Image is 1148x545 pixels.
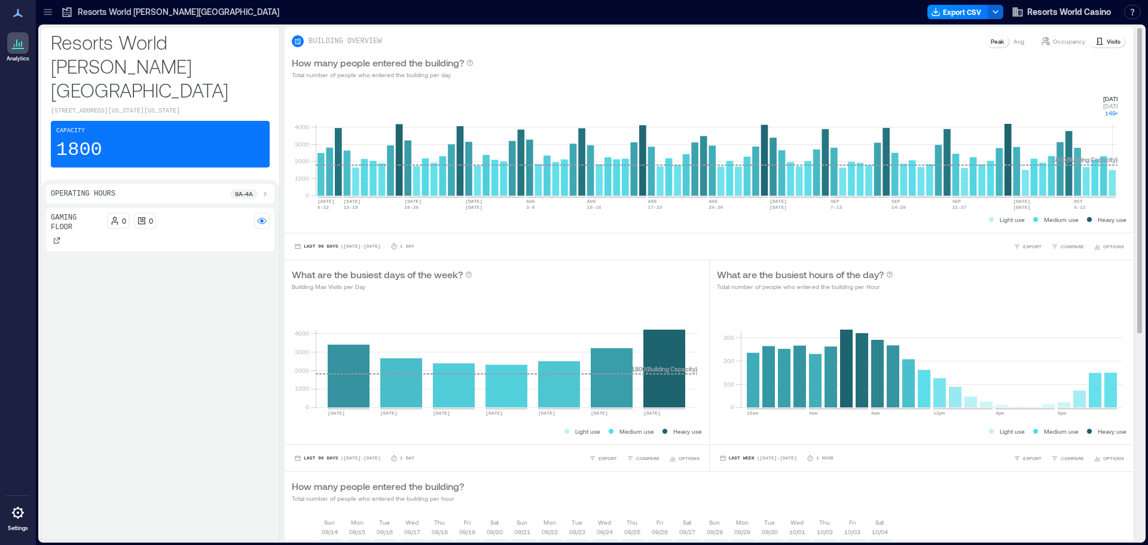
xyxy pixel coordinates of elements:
p: 1 Day [400,243,414,250]
p: 0 [122,216,126,226]
p: Light use [1000,427,1025,436]
p: Sat [490,517,499,527]
span: COMPARE [636,455,660,462]
text: [DATE] [344,199,361,204]
p: 09/30 [762,527,778,537]
text: 4am [809,410,818,416]
p: Thu [627,517,637,527]
p: 10/01 [789,527,805,537]
p: 10/03 [844,527,860,537]
p: 10/04 [872,527,888,537]
p: Sat [683,517,691,527]
text: [DATE] [404,199,422,204]
p: Total number of people who entered the building per hour [292,494,464,503]
text: 17-23 [648,205,662,210]
p: 0 [149,216,153,226]
p: 09/29 [734,527,750,537]
tspan: 300 [723,334,734,341]
p: Visits [1107,36,1120,46]
p: 09/27 [679,527,695,537]
p: Sun [709,517,720,527]
p: Fri [849,517,856,527]
tspan: 100 [723,380,734,388]
text: 21-27 [952,205,967,210]
p: 1 Hour [816,455,833,462]
text: [DATE] [643,410,661,416]
p: [STREET_ADDRESS][US_STATE][US_STATE] [51,106,270,116]
tspan: 0 [730,403,734,410]
p: How many people entered the building? [292,479,464,494]
p: Sat [875,517,884,527]
span: COMPARE [1061,455,1084,462]
text: 7-13 [831,205,842,210]
button: Resorts World Casino [1008,2,1115,22]
tspan: 2000 [295,157,309,165]
text: 20-26 [404,205,419,210]
span: EXPORT [1023,243,1042,250]
p: Mon [351,517,364,527]
p: Light use [575,427,600,436]
p: Resorts World [PERSON_NAME][GEOGRAPHIC_DATA] [51,30,270,102]
p: 09/15 [349,527,365,537]
button: Export CSV [927,5,988,19]
p: Fri [464,517,471,527]
p: 09/20 [487,527,503,537]
text: [DATE] [770,199,787,204]
button: COMPARE [1049,240,1086,252]
text: AUG [587,199,596,204]
p: Fri [657,517,663,527]
p: 09/22 [542,527,558,537]
text: 5-11 [1074,205,1085,210]
text: 8am [871,410,880,416]
span: EXPORT [599,455,617,462]
text: AUG [709,199,717,204]
p: Sun [324,517,335,527]
tspan: 4000 [295,330,309,337]
p: What are the busiest hours of the day? [717,267,884,282]
tspan: 3000 [295,348,309,355]
p: Analytics [7,55,29,62]
tspan: 3000 [295,141,309,148]
text: [DATE] [1013,205,1030,210]
p: 09/28 [707,527,723,537]
p: 09/24 [597,527,613,537]
p: Heavy use [673,427,702,436]
p: Wed [790,517,804,527]
text: [DATE] [591,410,608,416]
text: 3-9 [526,205,535,210]
p: Peak [991,36,1004,46]
button: COMPARE [624,452,662,464]
p: Light use [1000,215,1025,224]
p: Avg [1013,36,1024,46]
p: Total number of people who entered the building per day [292,70,474,80]
p: 09/14 [322,527,338,537]
button: Last 90 Days |[DATE]-[DATE] [292,452,383,464]
text: 4pm [996,410,1004,416]
p: Resorts World [PERSON_NAME][GEOGRAPHIC_DATA] [78,6,279,18]
p: Total number of people who entered the building per Hour [717,282,893,291]
text: 13-19 [344,205,358,210]
button: Last Week |[DATE]-[DATE] [717,452,799,464]
p: Occupancy [1053,36,1085,46]
p: Thu [819,517,830,527]
p: Medium use [1044,427,1079,436]
p: Mon [736,517,749,527]
tspan: 1000 [295,385,309,392]
p: Wed [598,517,611,527]
span: OPTIONS [679,455,700,462]
p: 09/18 [432,527,448,537]
span: COMPARE [1061,243,1084,250]
tspan: 1000 [295,175,309,182]
text: 8pm [1058,410,1067,416]
p: 9a - 4a [235,189,253,199]
text: 12am [747,410,758,416]
p: 09/17 [404,527,420,537]
p: How many people entered the building? [292,56,464,70]
text: AUG [648,199,657,204]
text: 6-12 [317,205,329,210]
button: EXPORT [587,452,619,464]
tspan: 2000 [295,367,309,374]
p: 09/21 [514,527,530,537]
p: What are the busiest days of the week? [292,267,463,282]
button: EXPORT [1011,452,1044,464]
